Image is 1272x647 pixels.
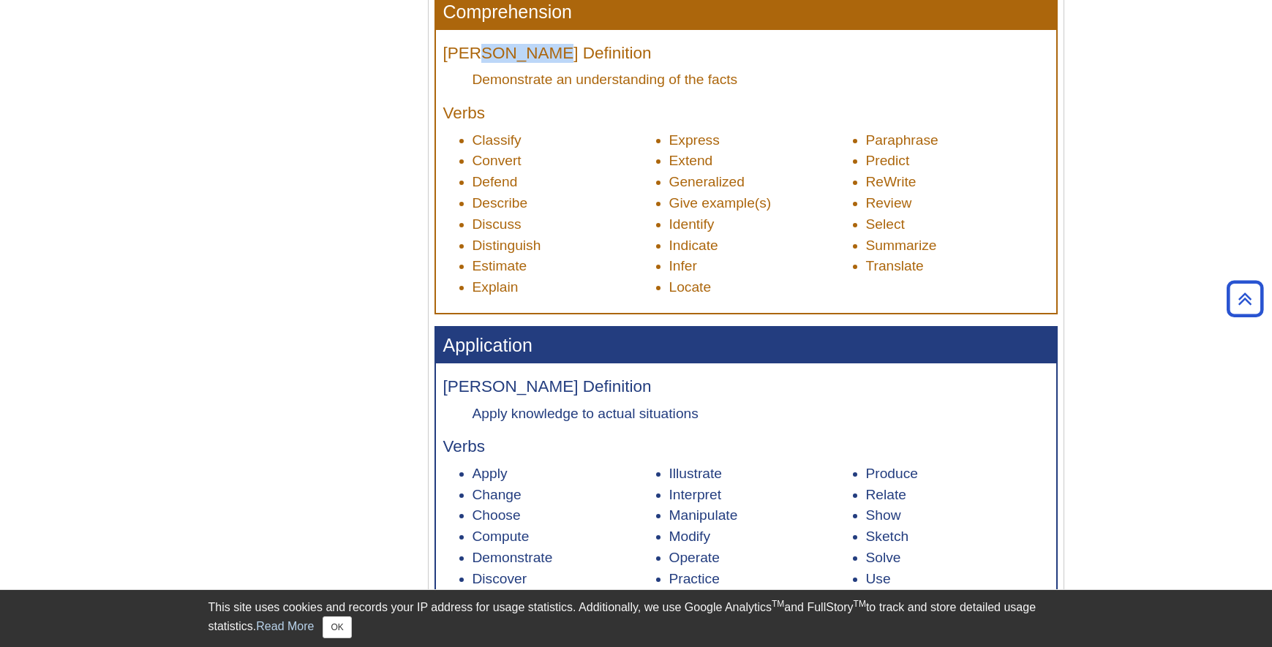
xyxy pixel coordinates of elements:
li: Give example(s) [669,193,852,214]
li: Locate [669,277,852,298]
sup: TM [772,599,784,609]
sup: TM [854,599,866,609]
li: Generalized [669,172,852,193]
h4: Verbs [443,105,1049,123]
li: Classify [473,130,655,151]
li: Discuss [473,214,655,235]
li: Predict [866,151,1049,172]
li: Change [473,485,655,506]
li: Produce [866,464,1049,485]
li: Illustrate [669,464,852,485]
li: Explain [473,277,655,298]
li: Paraphrase [866,130,1049,151]
li: Apply [473,464,655,485]
li: Discover [473,569,655,590]
li: Select [866,214,1049,235]
li: Indicate [669,235,852,257]
div: This site uses cookies and records your IP address for usage statistics. Additionally, we use Goo... [208,599,1064,638]
li: Operate [669,548,852,569]
h4: Verbs [443,438,1049,456]
h4: [PERSON_NAME] Definition [443,378,1049,396]
li: Show [866,505,1049,526]
li: Distinguish [473,235,655,257]
li: Relate [866,485,1049,506]
li: Estimate [473,256,655,277]
li: Identify [669,214,852,235]
li: Modify [669,526,852,548]
h3: Application [436,328,1056,363]
li: Review [866,193,1049,214]
li: Defend [473,172,655,193]
li: Translate [866,256,1049,277]
dd: Demonstrate an understanding of the facts [473,69,1049,89]
li: Convert [473,151,655,172]
li: Infer [669,256,852,277]
a: Back to Top [1222,289,1268,309]
li: Demonstrate [473,548,655,569]
li: Express [669,130,852,151]
li: Choose [473,505,655,526]
li: ReWrite [866,172,1049,193]
a: Read More [256,620,314,632]
li: Summarize [866,235,1049,257]
button: Close [323,616,351,638]
h4: [PERSON_NAME] Definition [443,45,1049,63]
li: Solve [866,548,1049,569]
li: Use [866,569,1049,590]
dd: Apply knowledge to actual situations [473,404,1049,423]
li: Manipulate [669,505,852,526]
li: Compute [473,526,655,548]
li: Describe [473,193,655,214]
li: Sketch [866,526,1049,548]
li: Extend [669,151,852,172]
li: Practice [669,569,852,590]
li: Interpret [669,485,852,506]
